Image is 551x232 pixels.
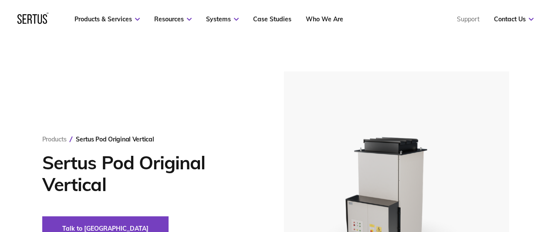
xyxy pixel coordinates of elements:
a: Contact Us [494,15,534,23]
a: Products & Services [74,15,140,23]
a: Case Studies [253,15,291,23]
a: Support [457,15,480,23]
a: Systems [206,15,239,23]
a: Resources [154,15,192,23]
a: Products [42,135,67,143]
a: Who We Are [306,15,343,23]
h1: Sertus Pod Original Vertical [42,152,258,195]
